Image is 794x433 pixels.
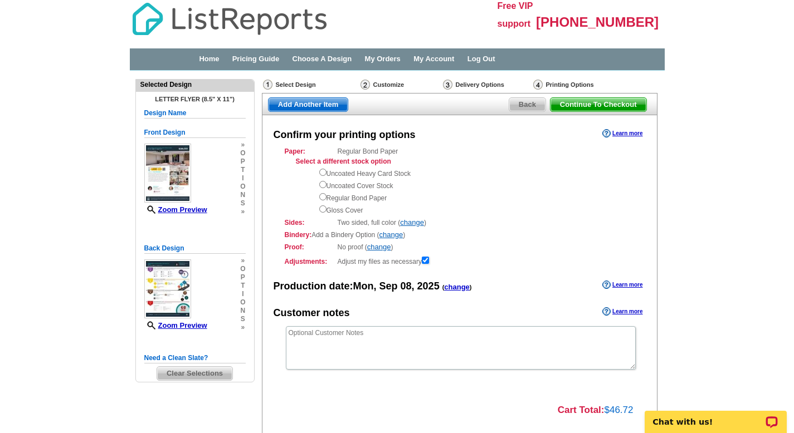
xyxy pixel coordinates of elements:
[157,367,232,380] span: Clear Selections
[269,98,348,111] span: Add Another Item
[144,353,246,363] h5: Need a Clean Slate?
[240,290,245,298] span: i
[379,230,403,239] a: change
[240,273,245,282] span: p
[240,174,245,183] span: i
[442,284,472,291] span: ( )
[240,282,245,290] span: t
[365,55,401,63] a: My Orders
[240,307,245,315] span: n
[509,97,546,112] a: Back
[401,281,415,292] span: 08,
[400,218,424,227] a: change
[263,80,272,90] img: Select Design
[367,243,391,251] a: change
[268,97,349,112] a: Add Another Item
[319,166,635,215] div: Uncoated Heavy Card Stock Uncoated Cover Stock Regular Bond Paper Gloss Cover
[296,158,391,165] strong: Select a different stock option
[417,281,440,292] span: 2025
[285,218,635,228] div: Two sided, full color ( )
[274,306,350,321] div: Customer notes
[240,257,245,265] span: »
[443,80,452,90] img: Delivery Options
[240,199,245,208] span: s
[605,405,634,415] span: $46.72
[637,398,794,433] iframe: LiveChat chat widget
[285,254,635,267] div: Adjust my files as necessary
[240,265,245,273] span: o
[285,242,635,252] div: No proof ( )
[602,307,642,316] a: Learn more
[359,79,442,90] div: Customize
[379,281,398,292] span: Sep
[285,230,635,240] div: Add a Bindery Option ( )
[240,323,245,332] span: »
[274,128,416,142] div: Confirm your printing options
[285,146,635,215] div: Regular Bond Paper
[240,183,245,191] span: o
[274,279,472,294] div: Production date:
[285,218,334,228] strong: Sides:
[240,191,245,199] span: n
[240,315,245,323] span: s
[467,55,495,63] a: Log Out
[551,98,646,111] span: Continue To Checkout
[144,243,246,254] h5: Back Design
[232,55,280,63] a: Pricing Guide
[602,129,642,138] a: Learn more
[144,259,191,318] img: small-thumb.jpg
[533,80,543,90] img: Printing Options & Summary
[558,405,605,415] strong: Cart Total:
[262,79,359,93] div: Select Design
[240,141,245,149] span: »
[509,98,545,111] span: Back
[442,79,532,93] div: Delivery Options
[285,242,334,252] strong: Proof:
[240,149,245,158] span: o
[240,298,245,307] span: o
[144,205,207,214] a: Zoom Preview
[240,158,245,166] span: p
[144,96,246,102] h4: Letter Flyer (8.5" x 11")
[144,108,246,119] h5: Design Name
[199,55,219,63] a: Home
[353,281,377,292] span: Mon,
[240,208,245,216] span: »
[285,146,334,156] strong: Paper:
[361,80,370,90] img: Customize
[532,79,630,93] div: Printing Options
[144,144,191,203] img: small-thumb.jpg
[293,55,352,63] a: Choose A Design
[144,127,246,138] h5: Front Design
[498,1,533,28] span: Free VIP support
[444,283,470,291] a: change
[144,321,207,329] a: Zoom Preview
[285,257,334,267] strong: Adjustments:
[536,14,659,29] span: [PHONE_NUMBER]
[285,231,312,239] strong: Bindery:
[136,80,254,90] div: Selected Design
[413,55,454,63] a: My Account
[240,166,245,174] span: t
[602,281,642,289] a: Learn more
